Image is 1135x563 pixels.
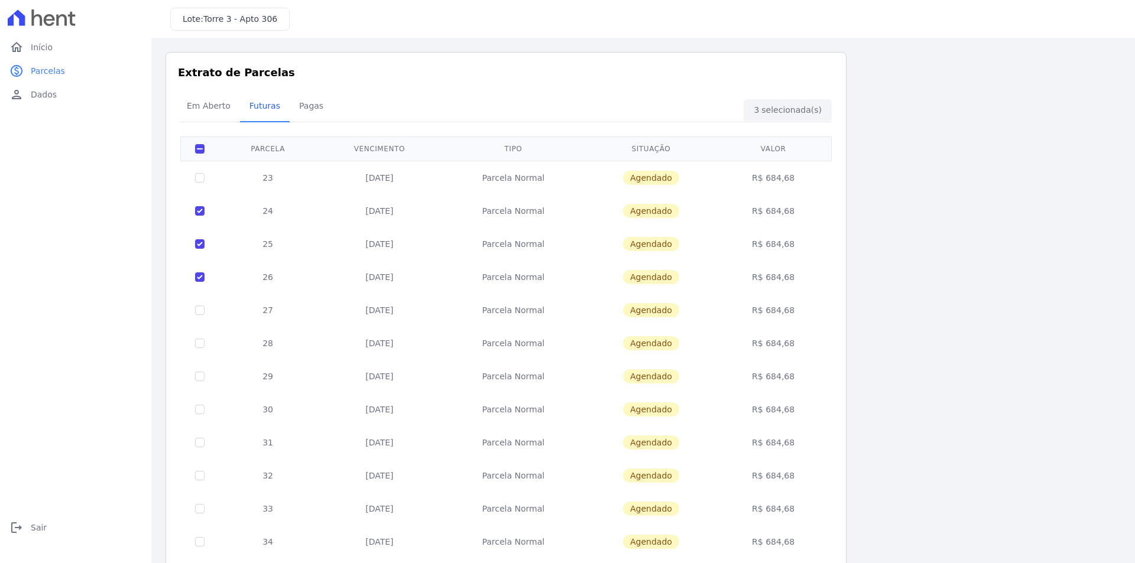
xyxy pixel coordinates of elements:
[219,393,317,426] td: 30
[442,459,585,492] td: Parcela Normal
[442,393,585,426] td: Parcela Normal
[31,65,65,77] span: Parcelas
[178,64,834,80] h3: Extrato de Parcelas
[623,270,679,284] span: Agendado
[317,525,442,558] td: [DATE]
[317,161,442,194] td: [DATE]
[9,87,24,102] i: person
[317,194,442,227] td: [DATE]
[718,261,829,294] td: R$ 684,68
[442,261,585,294] td: Parcela Normal
[219,525,317,558] td: 34
[219,161,317,194] td: 23
[219,136,317,161] th: Parcela
[442,227,585,261] td: Parcela Normal
[9,40,24,54] i: home
[718,136,829,161] th: Valor
[623,502,679,516] span: Agendado
[442,161,585,194] td: Parcela Normal
[31,89,57,100] span: Dados
[9,520,24,535] i: logout
[442,525,585,558] td: Parcela Normal
[240,92,290,122] a: Futuras
[177,92,240,122] a: Em Aberto
[718,194,829,227] td: R$ 684,68
[317,136,442,161] th: Vencimento
[718,161,829,194] td: R$ 684,68
[317,327,442,360] td: [DATE]
[623,435,679,450] span: Agendado
[219,261,317,294] td: 26
[317,360,442,393] td: [DATE]
[623,468,679,483] span: Agendado
[623,402,679,416] span: Agendado
[219,327,317,360] td: 28
[442,327,585,360] td: Parcela Normal
[718,227,829,261] td: R$ 684,68
[317,227,442,261] td: [DATE]
[219,360,317,393] td: 29
[623,336,679,350] span: Agendado
[5,83,147,106] a: personDados
[180,94,238,118] span: Em Aberto
[442,426,585,459] td: Parcela Normal
[317,294,442,327] td: [DATE]
[9,64,24,78] i: paid
[219,459,317,492] td: 32
[219,294,317,327] td: 27
[623,171,679,185] span: Agendado
[623,303,679,317] span: Agendado
[718,426,829,459] td: R$ 684,68
[219,426,317,459] td: 31
[718,360,829,393] td: R$ 684,68
[623,204,679,218] span: Agendado
[623,369,679,383] span: Agendado
[718,294,829,327] td: R$ 684,68
[317,492,442,525] td: [DATE]
[623,237,679,251] span: Agendado
[290,92,333,122] a: Pagas
[718,393,829,426] td: R$ 684,68
[219,194,317,227] td: 24
[5,59,147,83] a: paidParcelas
[31,522,47,533] span: Sair
[718,459,829,492] td: R$ 684,68
[5,516,147,539] a: logoutSair
[317,426,442,459] td: [DATE]
[718,525,829,558] td: R$ 684,68
[317,393,442,426] td: [DATE]
[317,261,442,294] td: [DATE]
[442,492,585,525] td: Parcela Normal
[442,136,585,161] th: Tipo
[183,13,277,25] h3: Lote:
[219,227,317,261] td: 25
[203,14,277,24] span: Torre 3 - Apto 306
[5,35,147,59] a: homeInício
[442,194,585,227] td: Parcela Normal
[442,294,585,327] td: Parcela Normal
[242,94,287,118] span: Futuras
[718,492,829,525] td: R$ 684,68
[292,94,330,118] span: Pagas
[219,492,317,525] td: 33
[718,327,829,360] td: R$ 684,68
[623,535,679,549] span: Agendado
[585,136,718,161] th: Situação
[317,459,442,492] td: [DATE]
[31,41,53,53] span: Início
[442,360,585,393] td: Parcela Normal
